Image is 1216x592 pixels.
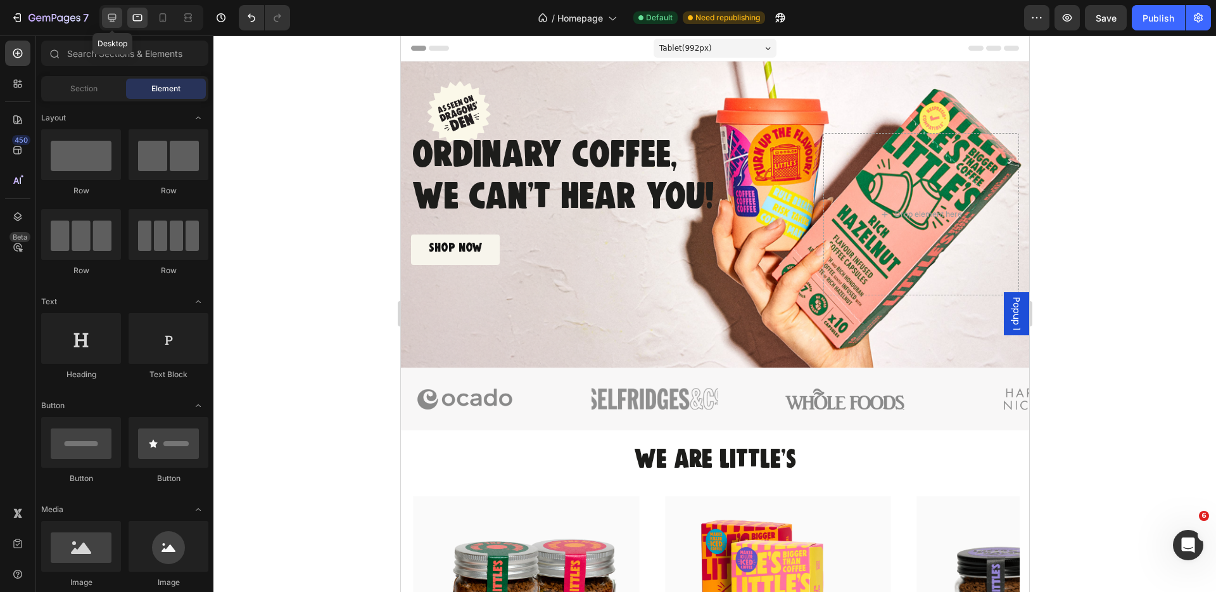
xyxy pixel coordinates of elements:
div: Beta [9,232,30,242]
h2: Rich Text Editor. Editing area: main [10,98,314,184]
span: Popup 1 [609,262,622,295]
span: Button [41,400,65,411]
h2: WE ARE LITTLE’S [9,409,619,441]
span: Media [41,504,63,515]
span: Section [70,83,98,94]
span: Save [1096,13,1117,23]
span: WE CAN'T HEAR YOU! [11,146,313,177]
span: Homepage [557,11,603,25]
span: Toggle open [188,292,208,312]
div: Undo/Redo [239,5,290,30]
span: / [552,11,555,25]
div: Image [129,577,208,588]
span: Element [151,83,180,94]
span: Layout [41,112,66,124]
div: Heading [41,369,121,380]
div: Row [129,265,208,276]
span: ORDINARY COFFEE, [11,105,276,135]
span: Toggle open [188,499,208,520]
p: 7 [83,10,89,25]
img: Alt image [603,352,665,375]
p: ⁠⁠⁠⁠⁠⁠⁠ [11,99,313,183]
div: Drop element here [494,174,561,184]
iframe: Design area [401,35,1029,592]
span: Toggle open [188,108,208,128]
span: Default [646,12,673,23]
span: Need republishing [695,12,760,23]
img: gempages_540894290109268959-fde7d4ec-8c1f-431a-860f-2e45cdc46a8c.png [2,32,113,124]
span: Text [41,296,57,307]
input: Search Sections & Elements [41,41,208,66]
a: SHOP NOW [10,199,99,229]
span: Tablet ( 992 px) [258,6,311,19]
span: 6 [1199,511,1209,521]
div: Publish [1143,11,1174,25]
img: Alt image [381,352,507,375]
div: 450 [12,135,30,145]
button: Save [1085,5,1127,30]
div: Image [41,577,121,588]
iframe: Intercom live chat [1173,530,1203,560]
img: Alt image [191,352,317,375]
img: Alt image [16,352,111,375]
div: Row [41,185,121,196]
div: Button [41,473,121,484]
span: Toggle open [188,396,208,416]
div: Text Block [129,369,208,380]
div: Button [129,473,208,484]
p: SHOP NOW [28,205,81,219]
div: Row [129,185,208,196]
button: 7 [5,5,94,30]
div: Row [41,265,121,276]
button: Publish [1132,5,1185,30]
